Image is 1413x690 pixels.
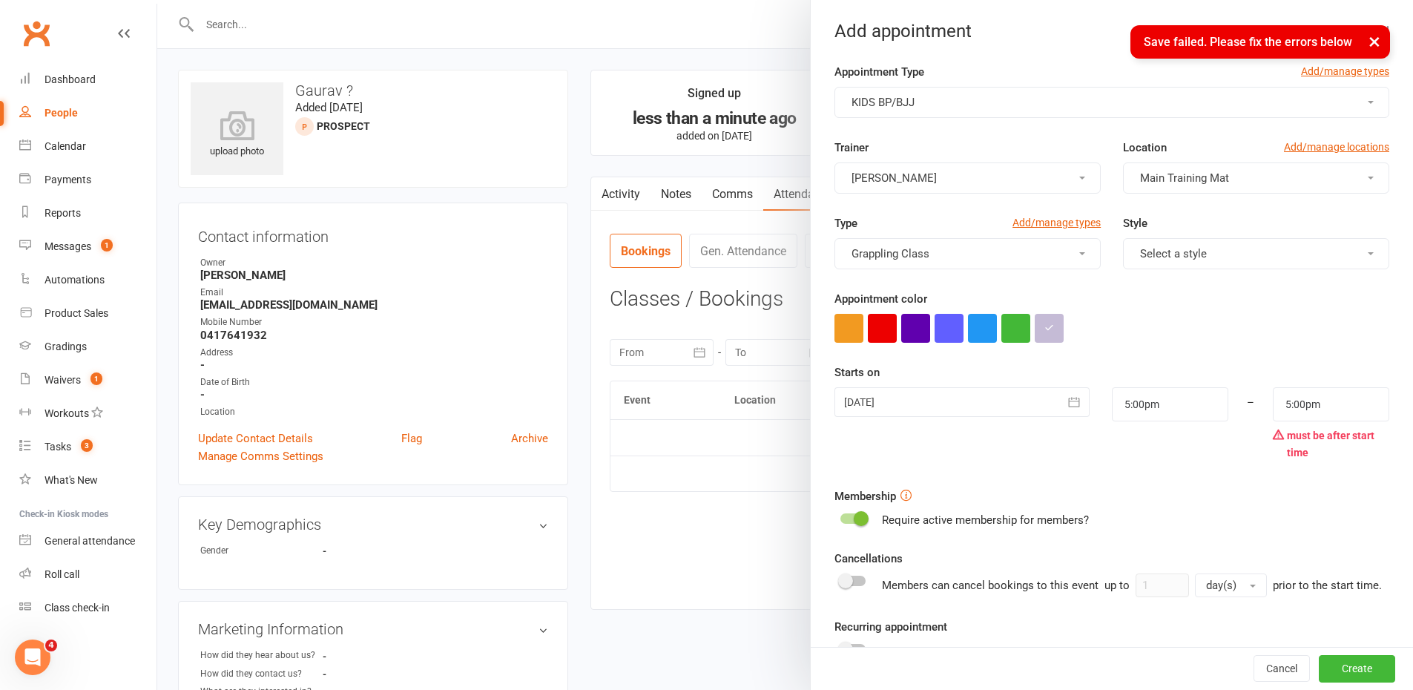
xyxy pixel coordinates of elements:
[19,525,157,558] a: General attendance kiosk mode
[1140,171,1229,185] span: Main Training Mat
[19,464,157,497] a: What's New
[19,130,157,163] a: Calendar
[1123,214,1147,232] label: Style
[882,574,1382,597] div: Members can cancel bookings to this event
[852,96,915,109] span: KIDS BP/BJJ
[19,197,157,230] a: Reports
[1123,238,1389,269] button: Select a style
[45,207,81,219] div: Reports
[45,602,110,614] div: Class check-in
[1301,63,1389,79] a: Add/manage types
[45,535,135,547] div: General attendance
[19,230,157,263] a: Messages 1
[19,297,157,330] a: Product Sales
[834,364,880,381] label: Starts on
[19,558,157,591] a: Roll call
[45,374,81,386] div: Waivers
[1206,579,1236,592] span: day(s)
[19,591,157,625] a: Class kiosk mode
[1104,574,1267,597] div: up to
[19,397,157,430] a: Workouts
[1228,387,1274,467] div: –
[1123,139,1167,157] label: Location
[882,511,1089,529] div: Require active membership for members?
[18,15,55,52] a: Clubworx
[834,550,903,568] label: Cancellations
[1284,139,1389,155] a: Add/manage locations
[1130,25,1390,59] div: Save failed. Please fix the errors below
[45,474,98,486] div: What's New
[834,63,924,81] label: Appointment Type
[19,96,157,130] a: People
[45,174,91,185] div: Payments
[19,163,157,197] a: Payments
[1254,656,1310,683] button: Cancel
[852,247,929,260] span: Grappling Class
[45,140,86,152] div: Calendar
[45,274,105,286] div: Automations
[834,162,1101,194] button: [PERSON_NAME]
[1012,214,1101,231] a: Add/manage types
[45,240,91,252] div: Messages
[45,341,87,352] div: Gradings
[834,214,857,232] label: Type
[19,330,157,364] a: Gradings
[45,640,57,651] span: 4
[811,21,1413,42] div: Add appointment
[834,487,896,505] label: Membership
[15,640,50,675] iframe: Intercom live chat
[81,439,93,452] span: 3
[834,139,869,157] label: Trainer
[45,407,89,419] div: Workouts
[45,568,79,580] div: Roll call
[834,238,1101,269] button: Grappling Class
[1273,579,1382,592] span: prior to the start time.
[852,171,937,185] span: [PERSON_NAME]
[45,107,78,119] div: People
[1273,421,1389,467] div: must be after start time
[19,364,157,397] a: Waivers 1
[834,290,927,308] label: Appointment color
[45,307,108,319] div: Product Sales
[19,430,157,464] a: Tasks 3
[19,263,157,297] a: Automations
[101,239,113,252] span: 1
[1361,25,1388,57] button: ×
[834,87,1389,118] button: KIDS BP/BJJ
[1319,656,1395,683] button: Create
[1195,574,1267,597] button: day(s)
[834,618,947,636] label: Recurring appointment
[1140,247,1207,260] span: Select a style
[45,441,71,453] div: Tasks
[45,73,96,85] div: Dashboard
[19,63,157,96] a: Dashboard
[90,372,102,385] span: 1
[1123,162,1389,194] button: Main Training Mat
